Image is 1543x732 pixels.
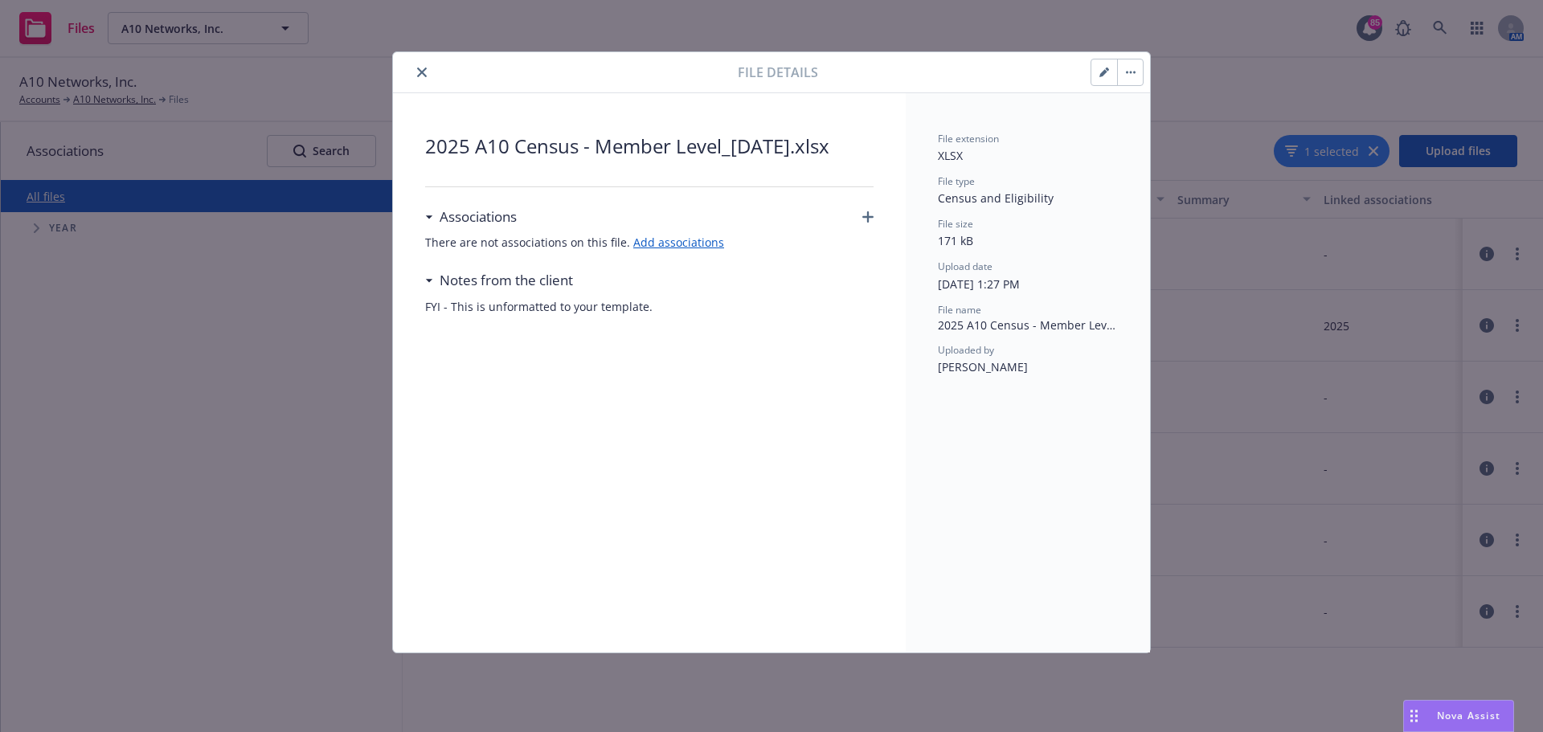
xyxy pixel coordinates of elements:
span: 2025 A10 Census - Member Level_[DATE].xlsx [938,317,1118,333]
span: File details [738,63,818,82]
span: XLSX [938,148,963,163]
h3: Associations [440,207,517,227]
span: [PERSON_NAME] [938,359,1028,374]
div: Associations [425,207,517,227]
button: Nova Assist [1403,700,1514,732]
h3: Notes from the client [440,270,573,291]
span: FYI - This is unformatted to your template. [425,298,874,315]
span: There are not associations on this file. [425,234,874,251]
span: File size [938,217,973,231]
span: Upload date [938,260,993,273]
span: Uploaded by [938,343,994,357]
span: 2025 A10 Census - Member Level_[DATE].xlsx [425,132,874,161]
span: File name [938,303,981,317]
a: Add associations [633,235,724,250]
button: close [412,63,432,82]
span: File extension [938,132,999,145]
div: Drag to move [1404,701,1424,731]
span: Census and Eligibility [938,190,1054,206]
span: Nova Assist [1437,709,1500,722]
span: 171 kB [938,233,973,248]
span: [DATE] 1:27 PM [938,276,1020,292]
div: Notes from the client [425,270,573,291]
span: File type [938,174,975,188]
